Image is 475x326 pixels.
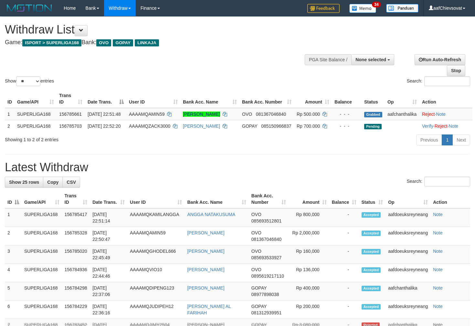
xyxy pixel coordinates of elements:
[5,208,22,227] td: 1
[449,123,458,129] a: Note
[422,112,435,117] a: Reject
[5,227,22,245] td: 2
[5,108,15,120] td: 1
[433,230,443,235] a: Note
[362,231,381,236] span: Accepted
[242,112,252,117] span: OVO
[16,76,40,86] select: Showentries
[329,245,359,264] td: -
[5,245,22,264] td: 3
[62,177,80,188] a: CSV
[385,227,430,245] td: aafdoeuksreyneang
[135,39,159,46] span: LINKAJA
[5,23,310,36] h1: Withdraw List
[251,304,267,309] span: GOPAY
[433,249,443,254] a: Note
[187,267,224,272] a: [PERSON_NAME]
[127,208,185,227] td: AAAAMQKAMILANGGA
[334,111,359,117] div: - - -
[187,249,224,254] a: [PERSON_NAME]
[47,180,58,185] span: Copy
[187,230,224,235] a: [PERSON_NAME]
[289,245,329,264] td: Rp 160,000
[297,123,320,129] span: Rp 700.000
[433,285,443,291] a: Note
[90,190,127,208] th: Date Trans.: activate to sort column ascending
[90,301,127,319] td: [DATE] 22:36:16
[385,90,419,108] th: Op: activate to sort column ascending
[329,190,359,208] th: Balance: activate to sort column ascending
[5,177,43,188] a: Show 25 rows
[15,108,57,120] td: SUPERLIGA168
[385,264,430,282] td: aafdoeuksreyneang
[5,90,15,108] th: ID
[22,282,62,301] td: SUPERLIGA168
[22,190,62,208] th: Game/API: activate to sort column ascending
[289,190,329,208] th: Amount: activate to sort column ascending
[251,267,261,272] span: OVO
[127,227,185,245] td: AAAAMQAMIN59
[261,123,291,129] span: Copy 085150966837 to clipboard
[407,177,470,186] label: Search:
[187,304,231,315] a: [PERSON_NAME] AL FARIHAH
[90,227,127,245] td: [DATE] 22:50:47
[90,245,127,264] td: [DATE] 22:45:49
[407,76,470,86] label: Search:
[67,180,76,185] span: CSV
[22,245,62,264] td: SUPERLIGA168
[183,112,220,117] a: [PERSON_NAME]
[329,264,359,282] td: -
[419,108,472,120] td: ·
[96,39,111,46] span: OVO
[5,282,22,301] td: 5
[289,208,329,227] td: Rp 800,000
[435,123,448,129] a: Reject
[294,90,332,108] th: Amount: activate to sort column ascending
[289,227,329,245] td: Rp 2,000,000
[385,208,430,227] td: aafdoeuksreyneang
[419,90,472,108] th: Action
[351,54,394,65] button: None selected
[90,282,127,301] td: [DATE] 22:37:06
[256,112,286,117] span: Copy 081367046840 to clipboard
[415,54,465,65] a: Run Auto-Refresh
[59,123,82,129] span: 156785703
[180,90,239,108] th: Bank Acc. Name: activate to sort column ascending
[359,190,386,208] th: Status: activate to sort column ascending
[251,218,281,223] span: Copy 085693512801 to clipboard
[289,301,329,319] td: Rp 200,000
[251,237,281,242] span: Copy 081367046840 to clipboard
[22,301,62,319] td: SUPERLIGA168
[349,4,376,13] img: Button%20Memo.svg
[126,90,180,108] th: User ID: activate to sort column ascending
[5,264,22,282] td: 4
[416,134,442,145] a: Previous
[5,120,15,132] td: 2
[239,90,294,108] th: Bank Acc. Number: activate to sort column ascending
[5,3,54,13] img: MOTION_logo.png
[22,264,62,282] td: SUPERLIGA168
[88,112,121,117] span: [DATE] 22:51:48
[88,123,121,129] span: [DATE] 22:52:20
[57,90,85,108] th: Trans ID: activate to sort column ascending
[362,304,381,310] span: Accepted
[447,65,465,76] a: Stop
[242,123,257,129] span: GOPAY
[127,301,185,319] td: AAAAMQJUDIPEH12
[15,120,57,132] td: SUPERLIGA168
[127,264,185,282] td: AAAAMQVIO10
[364,124,382,129] span: Pending
[22,227,62,245] td: SUPERLIGA168
[289,282,329,301] td: Rp 400,000
[332,90,362,108] th: Balance
[62,264,90,282] td: 156784936
[251,285,267,291] span: GOPAY
[355,57,386,62] span: None selected
[329,208,359,227] td: -
[5,161,470,174] h1: Latest Withdraw
[185,190,248,208] th: Bank Acc. Name: activate to sort column ascending
[85,90,126,108] th: Date Trans.: activate to sort column descending
[5,190,22,208] th: ID: activate to sort column descending
[43,177,63,188] a: Copy
[90,208,127,227] td: [DATE] 22:51:14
